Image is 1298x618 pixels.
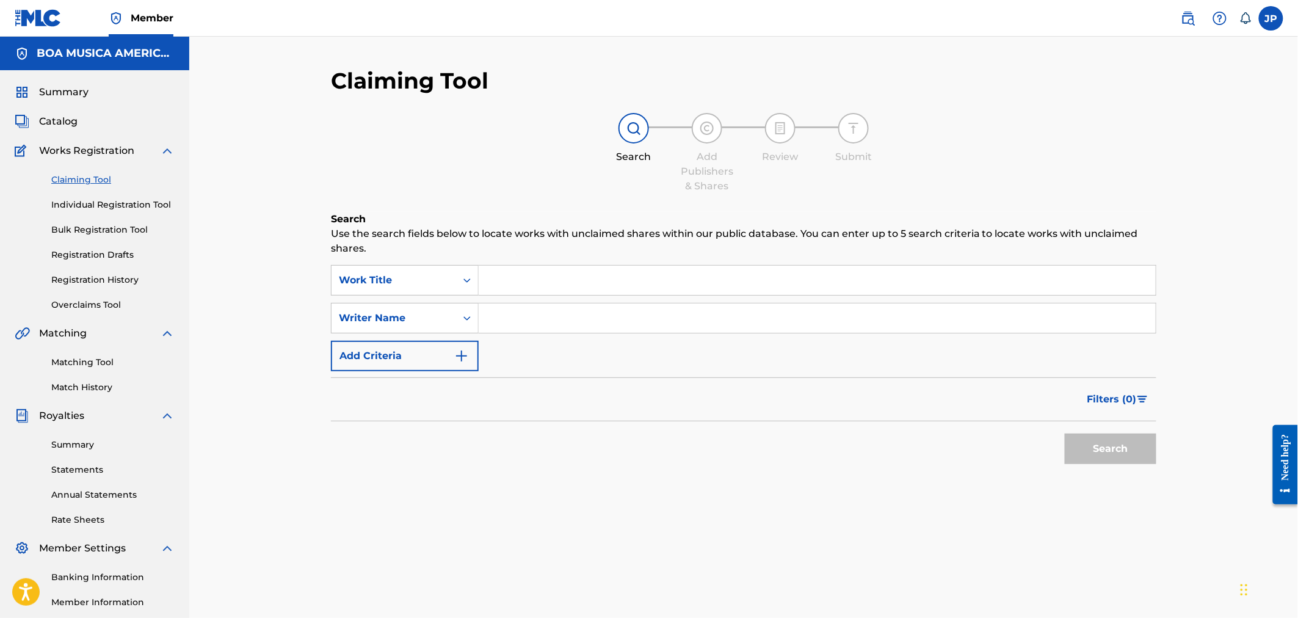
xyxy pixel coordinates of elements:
[676,150,738,194] div: Add Publishers & Shares
[454,349,469,363] img: 9d2ae6d4665cec9f34b9.svg
[51,571,175,584] a: Banking Information
[51,224,175,236] a: Bulk Registration Tool
[51,381,175,394] a: Match History
[1237,559,1298,618] div: Widget de chat
[331,265,1156,470] form: Search Form
[15,85,29,100] img: Summary
[51,514,175,526] a: Rate Sheets
[39,409,84,423] span: Royalties
[331,227,1156,256] p: Use the search fields below to locate works with unclaimed shares within our public database. You...
[626,121,641,136] img: step indicator icon for Search
[109,11,123,26] img: Top Rightsholder
[1181,11,1195,26] img: search
[15,9,62,27] img: MLC Logo
[39,326,87,341] span: Matching
[331,212,1156,227] h6: Search
[331,67,488,95] h2: Claiming Tool
[1080,384,1156,415] button: Filters (0)
[160,409,175,423] img: expand
[51,438,175,451] a: Summary
[1241,572,1248,608] div: Arrastrar
[51,249,175,261] a: Registration Drafts
[51,173,175,186] a: Claiming Tool
[1087,392,1137,407] span: Filters ( 0 )
[39,541,126,556] span: Member Settings
[1239,12,1252,24] div: Notifications
[51,299,175,311] a: Overclaims Tool
[15,46,29,61] img: Accounts
[39,85,89,100] span: Summary
[15,326,30,341] img: Matching
[773,121,788,136] img: step indicator icon for Review
[339,311,449,325] div: Writer Name
[39,114,78,129] span: Catalog
[823,150,884,164] div: Submit
[37,46,175,60] h5: BOA MUSICA AMERICA CORP
[603,150,664,164] div: Search
[160,541,175,556] img: expand
[15,541,29,556] img: Member Settings
[51,356,175,369] a: Matching Tool
[846,121,861,136] img: step indicator icon for Submit
[15,114,78,129] a: CatalogCatalog
[1264,415,1298,514] iframe: Resource Center
[39,144,134,158] span: Works Registration
[1137,396,1148,403] img: filter
[51,463,175,476] a: Statements
[339,273,449,288] div: Work Title
[51,489,175,501] a: Annual Statements
[700,121,714,136] img: step indicator icon for Add Publishers & Shares
[331,341,479,371] button: Add Criteria
[15,85,89,100] a: SummarySummary
[15,409,29,423] img: Royalties
[1213,11,1227,26] img: help
[15,114,29,129] img: Catalog
[51,596,175,609] a: Member Information
[51,274,175,286] a: Registration History
[51,198,175,211] a: Individual Registration Tool
[131,11,173,25] span: Member
[15,144,31,158] img: Works Registration
[1176,6,1200,31] a: Public Search
[1259,6,1283,31] div: User Menu
[1237,559,1298,618] iframe: Chat Widget
[160,326,175,341] img: expand
[160,144,175,158] img: expand
[1208,6,1232,31] div: Help
[750,150,811,164] div: Review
